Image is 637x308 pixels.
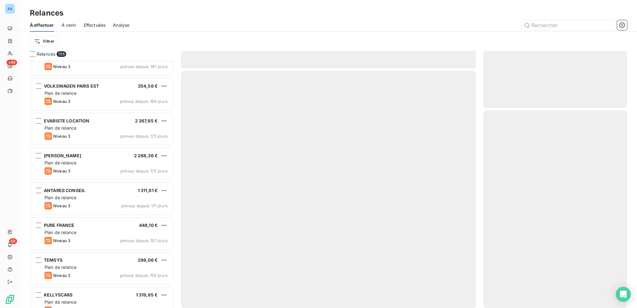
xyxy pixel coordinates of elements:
button: Filtrer [30,36,58,46]
input: Rechercher [521,20,615,30]
span: Plan de relance [44,160,77,165]
span: Niveau 3 [53,168,70,173]
span: Niveau 3 [53,203,70,208]
span: PURE FRANCE [44,223,75,228]
span: TEMSYS [44,257,63,263]
div: grid [30,61,174,308]
span: 448,10 € [139,223,158,228]
span: 354,58 € [138,83,158,89]
span: VOLKSWAGEN PARIS EST [44,83,99,89]
span: prévue depuis 171 jours [121,203,168,208]
span: 298,06 € [138,257,158,263]
span: À venir [62,22,76,28]
span: prévue depuis 155 jours [120,273,168,278]
span: +99 [7,60,17,65]
span: prévue depuis 184 jours [120,99,168,104]
span: EVARISTE LOCATION [44,118,90,123]
span: À effectuer [30,22,54,28]
span: prévue depuis 172 jours [120,168,168,173]
span: Niveau 3 [53,238,70,243]
div: AA [5,4,15,14]
span: 2 288,36 € [134,153,158,158]
span: prévue depuis 173 jours [120,134,168,139]
span: 1 319,95 € [136,292,158,297]
span: Niveau 3 [53,273,70,278]
span: Effectuées [84,22,106,28]
span: [PERSON_NAME] [44,153,81,158]
span: prévue depuis 157 jours [120,238,168,243]
h3: Relances [30,7,63,19]
span: prévue depuis 197 jours [120,64,168,69]
div: Open Intercom Messenger [616,287,631,302]
span: Plan de relance [44,90,77,96]
span: 68 [9,238,17,244]
span: Plan de relance [44,195,77,200]
span: 135 [57,51,66,57]
span: Plan de relance [44,230,77,235]
span: Plan de relance [44,125,77,131]
span: Plan de relance [44,299,77,305]
span: Analyse [113,22,129,28]
span: 1 311,61 € [138,188,158,193]
span: Plan de relance [44,264,77,270]
span: Niveau 3 [53,134,70,139]
span: Niveau 3 [53,64,70,69]
img: Logo LeanPay [5,294,15,304]
span: Niveau 3 [53,99,70,104]
span: Relances [37,51,55,57]
span: 2 367,65 € [135,118,158,123]
span: KELLYSCARS [44,292,73,297]
span: ANTARES CONSEIL [44,188,85,193]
